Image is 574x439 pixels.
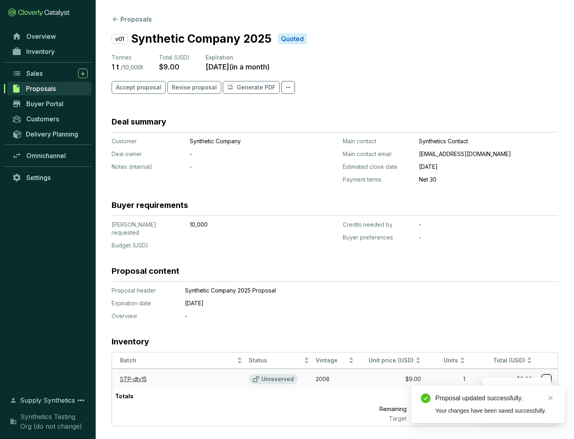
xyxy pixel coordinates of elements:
td: $9.00 [357,369,424,389]
span: Unit price (USD) [369,357,414,364]
p: Remaining [344,403,410,415]
td: $9.00 [468,369,535,389]
a: STP-dtv15 [120,376,147,382]
h3: Inventory [112,336,149,347]
p: Estimated close date [343,163,413,171]
p: - [419,221,558,229]
div: Your changes have been saved successfully. [435,406,555,415]
th: Vintage [313,352,357,369]
p: [DATE] [419,163,558,171]
th: Batch [112,352,246,369]
th: Units [424,352,469,369]
a: Proposals [8,82,92,95]
p: 1 t [112,62,119,71]
p: Net 30 [419,176,558,184]
p: Buyer preferences [343,233,413,241]
p: 10,000 t [410,415,468,423]
p: Proposal header [112,287,175,295]
p: Target [344,415,410,423]
p: [PERSON_NAME] requested [112,221,183,237]
p: Main contact email [343,150,413,158]
span: Supply Synthetics [20,395,75,405]
p: v01 [112,34,128,44]
td: 1 [424,369,469,389]
span: Buyer Portal [26,100,63,108]
p: Reserve credits [500,385,543,393]
p: ‐ [185,312,520,320]
h3: Buyer requirements [112,200,188,211]
a: Overview [8,30,92,43]
td: 2008 [313,369,357,389]
p: [EMAIL_ADDRESS][DOMAIN_NAME] [419,150,558,158]
span: Budget (USD) [112,242,148,249]
p: Synthetic Company 2025 [131,30,271,47]
p: Credits needed by [343,221,413,229]
p: - [190,150,297,158]
p: Totals [112,389,137,403]
button: Generate PDF [223,81,280,94]
a: Inventory [8,45,92,58]
p: Deal owner [112,150,183,158]
span: Total (USD) [493,357,525,364]
p: Customer [112,137,183,145]
a: Customers [8,112,92,126]
p: Tonnes [112,53,143,61]
p: Quoted [281,35,304,43]
p: Synthetic Company [190,137,297,145]
p: Overview [112,312,175,320]
p: Expiration date [112,299,175,307]
span: Delivery Planning [26,130,78,138]
p: Synthetic Company 2025 Proposal [185,287,520,295]
p: Generate PDF [237,83,275,91]
p: 1 t [409,389,468,403]
span: Customers [26,115,59,123]
p: ‐ [419,233,558,241]
span: Vintage [316,357,347,364]
a: Omnichannel [8,149,92,162]
p: [DATE] ( in a month ) [206,62,270,71]
button: Revise proposal [167,81,221,94]
span: Omnichannel [26,152,66,160]
th: Status [246,352,313,369]
p: Unreserved [261,376,294,383]
span: close [548,395,553,401]
p: Expiration [206,53,270,61]
p: [DATE] [185,299,520,307]
button: Proposals [112,14,152,24]
p: 9,999 t [410,403,468,415]
span: Units [427,357,458,364]
h3: Deal summary [112,116,166,127]
span: Revise proposal [172,83,217,91]
p: 10,000 [190,221,297,229]
span: Overview [26,32,56,40]
h3: Proposal content [112,265,179,277]
span: Proposals [26,85,56,93]
span: Batch [120,357,235,364]
p: Main contact [343,137,413,145]
a: Delivery Planning [8,127,92,140]
a: Settings [8,171,92,184]
a: Sales [8,67,92,80]
p: Payment terms [343,176,413,184]
span: check-circle [421,394,431,403]
span: Settings [26,174,51,182]
p: Synthetics Contact [419,137,558,145]
a: Buyer Portal [8,97,92,111]
div: Proposal updated successfully. [435,394,555,403]
p: Notes (internal) [112,163,183,171]
span: Inventory [26,47,55,55]
p: / 10,000 t [121,64,143,71]
a: Close [546,394,555,402]
span: Status [249,357,302,364]
span: Sales [26,69,43,77]
p: $9.00 [159,62,179,71]
span: Total (USD) [159,54,190,61]
span: Synthetics Testing Org (do not change) [20,412,88,431]
span: Accept proposal [116,83,161,91]
p: ‐ [190,163,297,171]
button: Accept proposal [112,81,166,94]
